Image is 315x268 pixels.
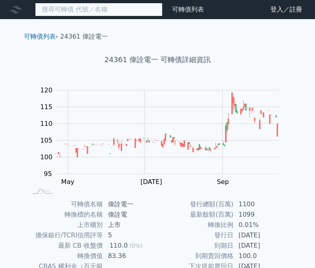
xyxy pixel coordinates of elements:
div: 聊天小工具 [275,230,315,268]
li: › [24,32,58,41]
td: 到期賣回價格 [158,251,234,261]
td: 發行總額(百萬) [158,199,234,209]
td: 可轉債名稱 [27,199,103,209]
td: 0.01% [234,220,288,230]
tspan: 100 [40,153,53,161]
td: 到期日 [158,241,234,251]
td: 轉換價值 [27,251,103,261]
td: 1099 [234,209,288,220]
td: 轉換標的名稱 [27,209,103,220]
tspan: [DATE] [140,178,162,186]
td: 偉詮電一 [103,199,158,209]
td: 偉詮電 [103,209,158,220]
td: [DATE] [234,241,288,251]
tspan: 105 [40,137,53,144]
g: Chart [36,86,291,186]
h1: 24361 偉詮電一 可轉債詳細資訊 [18,54,298,65]
td: 上市 [103,220,158,230]
td: 100.0 [234,251,288,261]
tspan: May [61,178,74,186]
tspan: 120 [40,86,53,94]
td: 5 [103,230,158,241]
td: 最新 CB 收盤價 [27,241,103,251]
li: 24361 偉詮電一 [60,32,108,41]
tspan: 110 [40,120,53,127]
tspan: 115 [40,103,53,111]
td: 最新餘額(百萬) [158,209,234,220]
td: 上市櫃別 [27,220,103,230]
td: 擔保銀行/TCRI信用評等 [27,230,103,241]
tspan: Sep [217,178,229,186]
tspan: 95 [44,170,52,178]
a: 可轉債列表 [172,6,204,13]
td: 1100 [234,199,288,209]
div: 110.0 [108,241,129,250]
input: 搜尋可轉債 代號／名稱 [35,3,162,16]
td: 轉換比例 [158,220,234,230]
span: (0%) [129,243,143,249]
a: 登入／註冊 [264,3,309,16]
td: [DATE] [234,230,288,241]
iframe: Chat Widget [275,230,315,268]
a: 可轉債列表 [24,33,56,40]
td: 83.36 [103,251,158,261]
td: 發行日 [158,230,234,241]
